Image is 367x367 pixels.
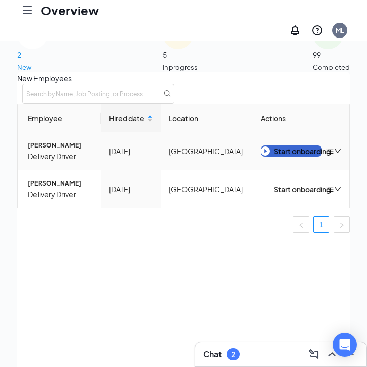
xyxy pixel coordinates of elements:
[17,72,350,84] span: New Employees
[313,62,350,72] span: Completed
[334,216,350,233] button: right
[163,49,198,60] span: 5
[339,222,345,228] span: right
[314,217,329,232] a: 1
[161,132,252,170] td: [GEOGRAPHIC_DATA]
[28,178,93,189] span: [PERSON_NAME]
[334,216,350,233] li: Next Page
[231,350,235,359] div: 2
[306,346,322,362] button: ComposeMessage
[326,348,338,360] svg: ChevronUp
[109,183,153,195] div: [DATE]
[28,151,93,162] span: Delivery Driver
[161,104,252,132] th: Location
[28,189,93,200] span: Delivery Driver
[334,186,341,193] span: down
[28,140,93,151] span: [PERSON_NAME]
[298,222,304,228] span: left
[21,4,33,16] svg: Hamburger
[313,49,350,60] span: 99
[336,26,344,35] div: ML
[252,104,349,132] th: Actions
[334,148,341,155] span: down
[203,349,222,360] h3: Chat
[324,346,340,362] button: ChevronUp
[41,2,99,19] h1: Overview
[109,113,145,124] span: Hired date
[109,145,153,157] div: [DATE]
[289,24,301,36] svg: Notifications
[293,216,309,233] li: Previous Page
[333,333,357,357] div: Open Intercom Messenger
[313,216,329,233] li: 1
[293,216,309,233] button: left
[311,24,323,36] svg: QuestionInfo
[18,104,101,132] th: Employee
[261,145,322,157] button: Start onboarding
[17,62,48,72] span: New
[161,170,252,208] td: [GEOGRAPHIC_DATA]
[308,348,320,360] svg: ComposeMessage
[261,183,322,195] button: Start onboarding
[17,49,48,60] span: 2
[22,84,174,104] input: Search by Name, Job Posting, or Process
[163,62,198,72] span: In progress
